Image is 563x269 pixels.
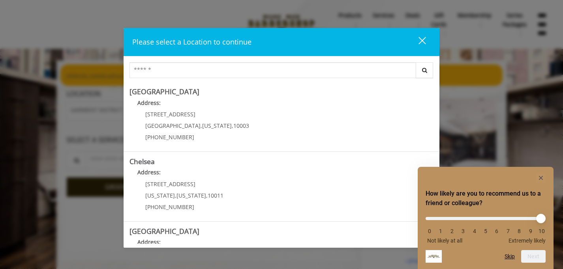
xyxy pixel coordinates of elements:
button: Skip [505,253,515,260]
b: [GEOGRAPHIC_DATA] [129,87,199,96]
li: 7 [504,228,512,234]
b: Chelsea [129,157,155,166]
li: 2 [448,228,456,234]
span: [PHONE_NUMBER] [145,203,194,211]
span: Please select a Location to continue [132,37,251,47]
li: 1 [437,228,445,234]
div: close dialog [409,36,425,48]
h2: How likely are you to recommend us to a friend or colleague? Select an option from 0 to 10, with ... [426,189,546,208]
input: Search Center [129,62,416,78]
button: close dialog [404,34,431,50]
b: Address: [137,168,161,176]
span: [STREET_ADDRESS] [145,110,195,118]
b: Address: [137,238,161,246]
span: Not likely at all [427,237,462,244]
li: 10 [538,228,546,234]
b: [GEOGRAPHIC_DATA] [129,226,199,236]
span: [US_STATE] [202,122,232,129]
span: , [232,122,233,129]
span: 10003 [233,122,249,129]
span: , [206,192,208,199]
li: 4 [471,228,479,234]
span: Extremely likely [509,237,546,244]
span: [STREET_ADDRESS] [145,180,195,188]
span: [GEOGRAPHIC_DATA] [145,122,201,129]
i: Search button [420,67,429,73]
span: , [201,122,202,129]
span: [PHONE_NUMBER] [145,133,194,141]
span: , [175,192,176,199]
li: 9 [527,228,535,234]
li: 0 [426,228,434,234]
div: How likely are you to recommend us to a friend or colleague? Select an option from 0 to 10, with ... [426,211,546,244]
span: [US_STATE] [176,192,206,199]
b: Address: [137,99,161,106]
div: How likely are you to recommend us to a friend or colleague? Select an option from 0 to 10, with ... [426,173,546,263]
div: Center Select [129,62,434,82]
li: 5 [482,228,490,234]
span: 10011 [208,192,223,199]
li: 3 [459,228,467,234]
button: Next question [521,250,546,263]
li: 8 [515,228,523,234]
button: Hide survey [536,173,546,183]
li: 6 [493,228,501,234]
span: [US_STATE] [145,192,175,199]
